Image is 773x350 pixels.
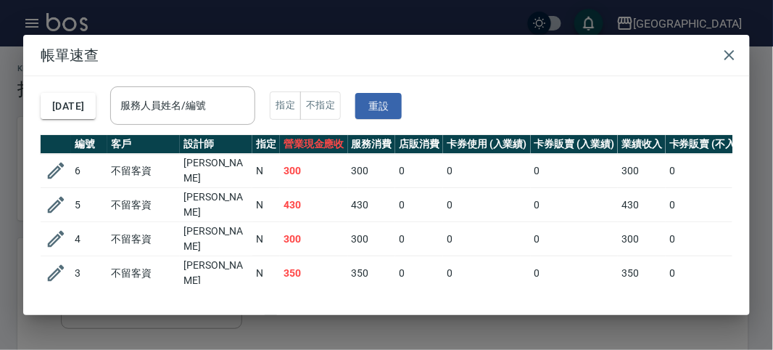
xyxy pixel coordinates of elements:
td: 0 [395,222,443,256]
th: 指定 [252,135,280,154]
td: 350 [280,256,348,290]
th: 卡券販賣 (入業績) [531,135,619,154]
button: 重設 [355,93,402,120]
td: 6 [71,154,107,188]
th: 服務消費 [348,135,396,154]
td: 0 [395,188,443,222]
td: N [252,154,280,188]
th: 編號 [71,135,107,154]
td: 0 [443,256,531,290]
td: 0 [443,222,531,256]
td: 300 [618,154,666,188]
td: [PERSON_NAME] [180,222,252,256]
h2: 帳單速查 [23,35,750,76]
td: 0 [395,154,443,188]
td: 430 [348,188,396,222]
td: 0 [531,154,619,188]
td: 350 [618,256,666,290]
button: 不指定 [300,91,341,120]
th: 卡券販賣 (不入業績) [666,135,763,154]
td: 0 [666,256,763,290]
td: N [252,222,280,256]
button: 指定 [270,91,301,120]
td: 不留客資 [107,188,180,222]
button: [DATE] [41,93,96,120]
td: 不留客資 [107,154,180,188]
td: 350 [348,256,396,290]
td: 0 [531,222,619,256]
td: 0 [666,154,763,188]
td: 0 [666,222,763,256]
td: 0 [666,188,763,222]
td: 0 [443,188,531,222]
td: 430 [280,188,348,222]
td: 5 [71,188,107,222]
td: 300 [280,154,348,188]
td: 0 [531,256,619,290]
td: 300 [348,222,396,256]
th: 店販消費 [395,135,443,154]
td: N [252,188,280,222]
td: 不留客資 [107,256,180,290]
td: 300 [280,222,348,256]
td: [PERSON_NAME] [180,154,252,188]
th: 設計師 [180,135,252,154]
td: 300 [348,154,396,188]
th: 客戶 [107,135,180,154]
th: 業績收入 [618,135,666,154]
td: 不留客資 [107,222,180,256]
td: 4 [71,222,107,256]
td: 0 [443,154,531,188]
th: 營業現金應收 [280,135,348,154]
td: [PERSON_NAME] [180,256,252,290]
td: 430 [618,188,666,222]
td: 0 [395,256,443,290]
td: N [252,256,280,290]
th: 卡券使用 (入業績) [443,135,531,154]
td: [PERSON_NAME] [180,188,252,222]
td: 0 [531,188,619,222]
td: 300 [618,222,666,256]
td: 3 [71,256,107,290]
